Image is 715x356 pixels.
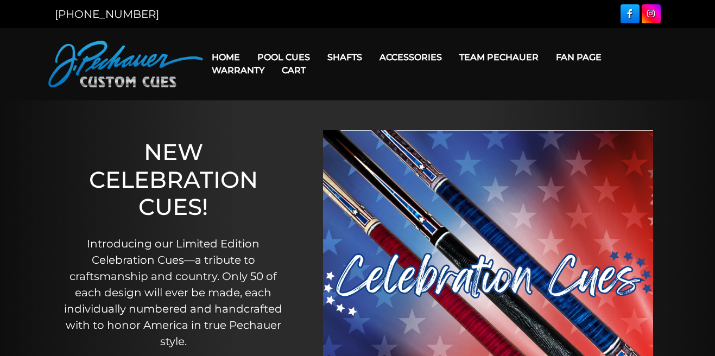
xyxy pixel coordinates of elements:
a: Pool Cues [249,43,319,71]
p: Introducing our Limited Edition Celebration Cues—a tribute to craftsmanship and country. Only 50 ... [59,236,288,349]
a: Warranty [203,56,273,84]
img: Pechauer Custom Cues [48,41,203,87]
h1: NEW CELEBRATION CUES! [59,138,288,220]
a: Team Pechauer [451,43,547,71]
a: Fan Page [547,43,610,71]
a: Cart [273,56,314,84]
a: Shafts [319,43,371,71]
a: [PHONE_NUMBER] [55,8,159,21]
a: Accessories [371,43,451,71]
a: Home [203,43,249,71]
